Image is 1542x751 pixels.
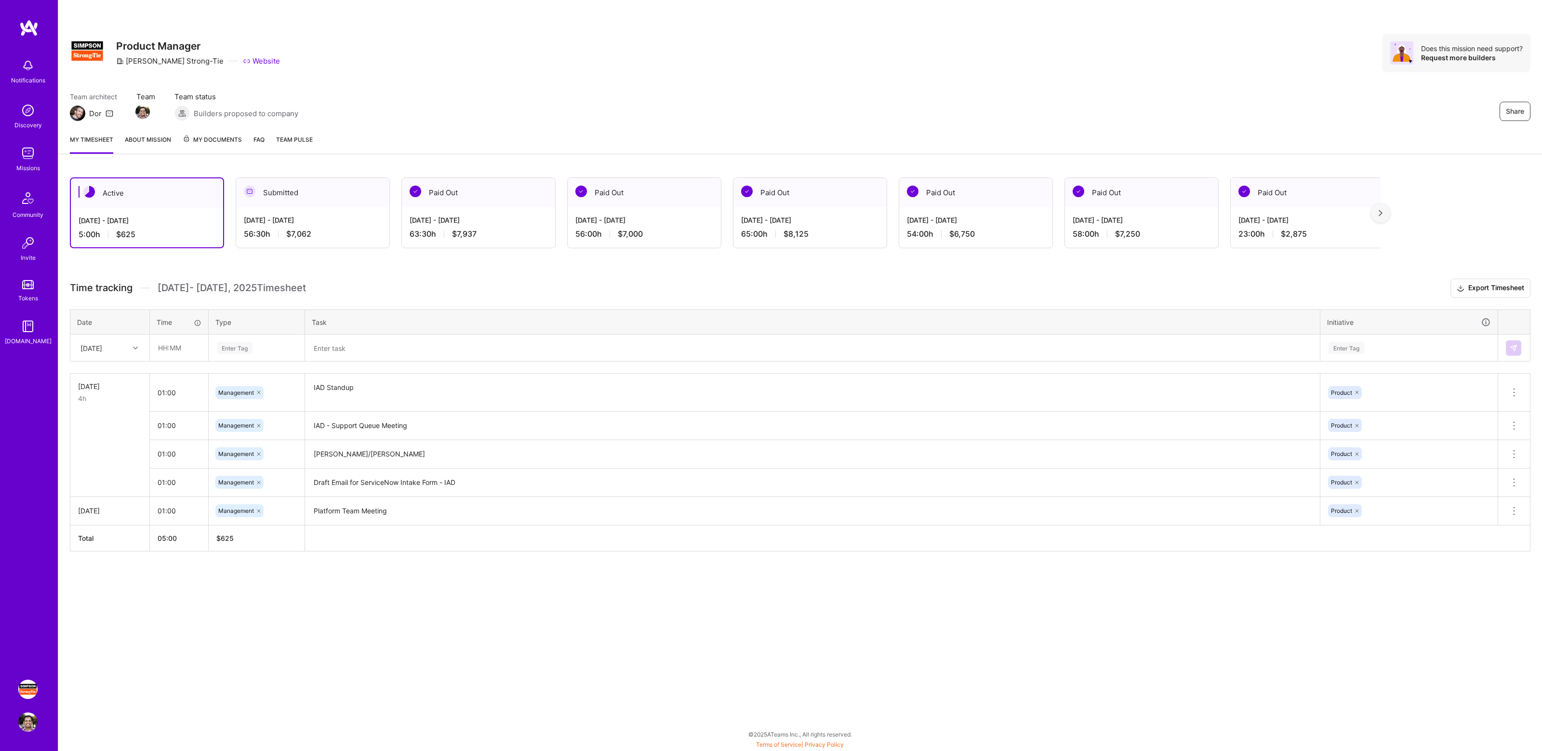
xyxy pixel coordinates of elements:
div: 5:00 h [79,229,215,240]
div: [DATE] - [DATE] [410,215,547,225]
div: Invite [21,253,36,263]
a: Website [243,56,280,66]
input: HH:MM [150,335,208,361]
i: icon Download [1457,283,1464,294]
img: Company Logo [70,34,105,68]
img: Invite [18,233,38,253]
div: [DOMAIN_NAME] [5,336,52,346]
img: Team Member Avatar [135,105,150,119]
textarea: Platform Team Meeting [306,498,1319,524]
img: discovery [18,101,38,120]
div: Paid Out [568,178,721,207]
a: Team Pulse [276,134,313,154]
div: [DATE] - [DATE] [741,215,879,225]
div: 56:00 h [575,229,713,239]
div: [DATE] - [DATE] [907,215,1045,225]
span: Product [1331,450,1352,457]
a: About Mission [125,134,171,154]
span: Product [1331,389,1352,396]
span: Management [218,389,254,396]
div: Paid Out [1065,178,1218,207]
th: Type [209,309,305,335]
div: Missions [16,163,40,173]
div: Does this mission need support? [1421,44,1523,53]
img: Simpson Strong-Tie: Product Manager [18,680,38,699]
div: Time [157,317,201,327]
textarea: [PERSON_NAME]/[PERSON_NAME] [306,441,1319,468]
input: HH:MM [150,413,208,438]
div: Submitted [236,178,389,207]
img: Paid Out [1073,186,1084,197]
div: Paid Out [402,178,555,207]
div: [DATE] - [DATE] [244,215,382,225]
span: $2,875 [1281,229,1307,239]
span: Product [1331,479,1352,486]
img: Community [16,187,40,210]
input: HH:MM [150,441,208,467]
div: Dor [89,108,102,119]
a: Simpson Strong-Tie: Product Manager [16,680,40,699]
div: Active [71,178,223,208]
div: 65:00 h [741,229,879,239]
div: [DATE] [78,506,142,516]
div: Enter Tag [1329,340,1364,355]
input: HH:MM [150,469,208,495]
textarea: IAD - Support Queue Meeting [306,413,1319,439]
div: [DATE] - [DATE] [575,215,713,225]
span: Product [1331,422,1352,429]
div: Discovery [14,120,42,130]
div: Enter Tag [217,340,253,355]
img: Submit [1510,344,1517,352]
span: $6,750 [949,229,975,239]
div: 58:00 h [1073,229,1210,239]
img: tokens [22,280,34,289]
span: $7,250 [1115,229,1140,239]
a: User Avatar [16,712,40,732]
img: Paid Out [741,186,753,197]
button: Share [1500,102,1530,121]
img: Team Architect [70,106,85,121]
div: Initiative [1327,317,1491,328]
div: [DATE] - [DATE] [79,215,215,226]
img: Builders proposed to company [174,106,190,121]
span: | [756,741,844,748]
th: Date [70,309,150,335]
i: icon CompanyGray [116,57,124,65]
span: Team architect [70,92,117,102]
th: Task [305,309,1320,335]
span: $7,062 [286,229,311,239]
div: [DATE] - [DATE] [1238,215,1376,225]
a: FAQ [253,134,265,154]
textarea: Draft Email for ServiceNow Intake Form - IAD [306,469,1319,496]
div: Paid Out [1231,178,1384,207]
div: Notifications [11,75,45,85]
img: Active [83,186,95,198]
span: $625 [116,229,135,240]
img: Paid Out [410,186,421,197]
a: Terms of Service [756,741,801,748]
textarea: IAD Standup [306,375,1319,411]
a: My Documents [183,134,242,154]
h3: Product Manager [116,40,280,52]
img: logo [19,19,39,37]
i: icon Chevron [133,346,138,350]
span: Product [1331,507,1352,514]
div: 56:30 h [244,229,382,239]
img: Paid Out [575,186,587,197]
img: Submitted [244,186,255,197]
span: $7,937 [452,229,477,239]
span: $8,125 [784,229,809,239]
span: [DATE] - [DATE] , 2025 Timesheet [158,282,306,294]
span: Team Pulse [276,136,313,143]
span: Management [218,450,254,457]
img: right [1379,210,1382,216]
div: Paid Out [899,178,1052,207]
span: Time tracking [70,282,133,294]
div: 63:30 h [410,229,547,239]
span: Team [136,92,155,102]
div: Tokens [18,293,38,303]
img: Paid Out [907,186,918,197]
img: Avatar [1390,41,1413,65]
i: icon Mail [106,109,113,117]
img: Paid Out [1238,186,1250,197]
